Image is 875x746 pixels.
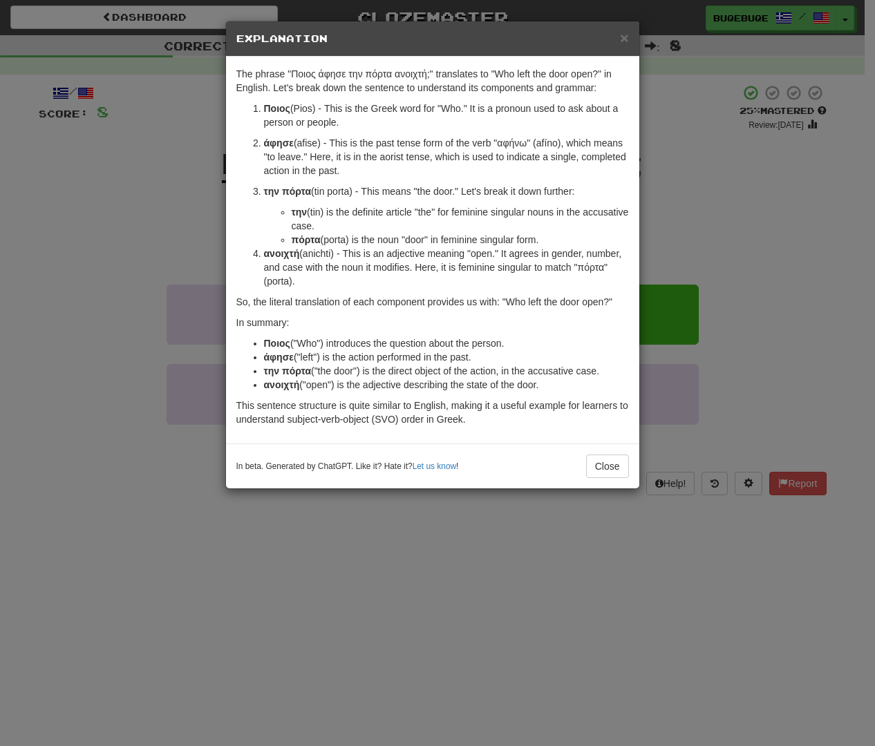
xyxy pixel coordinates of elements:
[264,365,311,376] strong: την πόρτα
[264,336,629,350] li: ("Who") introduces the question about the person.
[264,364,629,378] li: ("the door") is the direct object of the action, in the accusative case.
[264,136,629,178] p: (afise) - This is the past tense form of the verb "αφήνω" (afíno), which means "to leave." Here, ...
[264,184,629,198] p: (tin porta) - This means "the door." Let's break it down further:
[264,137,294,149] strong: άφησε
[236,461,459,472] small: In beta. Generated by ChatGPT. Like it? Hate it? !
[264,378,629,392] li: ("open") is the adjective describing the state of the door.
[292,233,629,247] li: (porta) is the noun "door" in feminine singular form.
[264,350,629,364] li: ("left") is the action performed in the past.
[413,461,456,471] a: Let us know
[264,352,294,363] strong: άφησε
[236,316,629,329] p: In summary:
[236,399,629,426] p: This sentence structure is quite similar to English, making it a useful example for learners to u...
[236,32,629,46] h5: Explanation
[264,338,290,349] strong: Ποιος
[292,207,308,218] strong: την
[264,102,629,129] p: (Pios) - This is the Greek word for "Who." It is a pronoun used to ask about a person or people.
[236,295,629,309] p: So, the literal translation of each component provides us with: "Who left the door open?"
[264,186,311,197] strong: την πόρτα
[264,103,290,114] strong: Ποιος
[292,234,321,245] strong: πόρτα
[264,379,300,390] strong: ανοιχτή
[292,205,629,233] li: (tin) is the definite article "the" for feminine singular nouns in the accusative case.
[586,455,629,478] button: Close
[620,30,628,46] span: ×
[620,30,628,45] button: Close
[236,67,629,95] p: The phrase "Ποιος άφησε την πόρτα ανοιχτή;" translates to "Who left the door open?" in English. L...
[264,247,629,288] p: (anichti) - This is an adjective meaning "open." It agrees in gender, number, and case with the n...
[264,248,300,259] strong: ανοιχτή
